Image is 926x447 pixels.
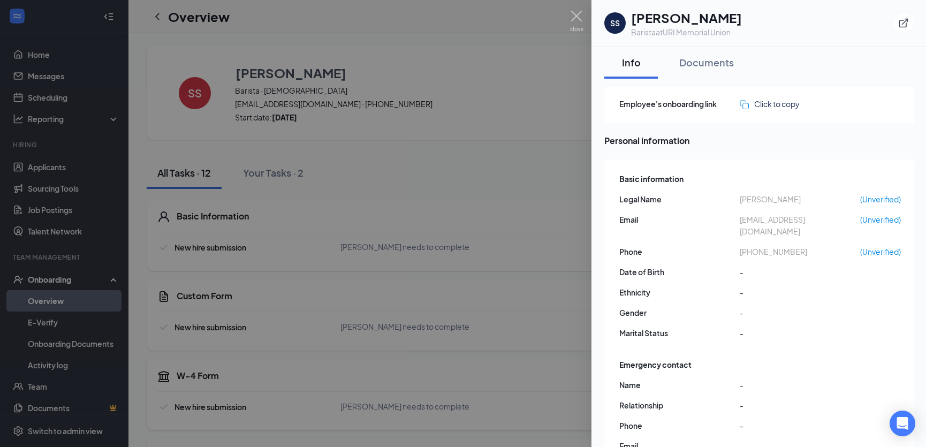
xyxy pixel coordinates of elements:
button: Click to copy [740,98,800,110]
button: ExternalLink [894,13,913,33]
span: Ethnicity [619,286,740,298]
span: Relationship [619,399,740,411]
span: Email [619,214,740,225]
span: Employee's onboarding link [619,98,740,110]
span: Date of Birth [619,266,740,278]
svg: ExternalLink [898,18,909,28]
img: click-to-copy.71757273a98fde459dfc.svg [740,100,749,109]
span: - [740,420,860,431]
span: (Unverified) [860,193,901,205]
h1: [PERSON_NAME] [631,9,742,27]
span: [PHONE_NUMBER] [740,246,860,257]
span: - [740,399,860,411]
span: - [740,379,860,391]
span: - [740,286,860,298]
span: (Unverified) [860,214,901,225]
span: (Unverified) [860,246,901,257]
span: Emergency contact [619,359,692,370]
span: Gender [619,307,740,319]
span: Marital Status [619,327,740,339]
div: Open Intercom Messenger [890,411,915,436]
div: Documents [679,56,734,69]
div: SS [610,18,620,28]
span: Personal information [604,134,914,147]
span: Phone [619,420,740,431]
span: Legal Name [619,193,740,205]
span: Basic information [619,173,684,185]
span: - [740,307,860,319]
span: Phone [619,246,740,257]
span: [PERSON_NAME] [740,193,860,205]
span: - [740,266,860,278]
div: Barista at URI Memorial Union [631,27,742,37]
div: Info [615,56,647,69]
span: [EMAIL_ADDRESS][DOMAIN_NAME] [740,214,860,237]
span: - [740,327,860,339]
span: Name [619,379,740,391]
